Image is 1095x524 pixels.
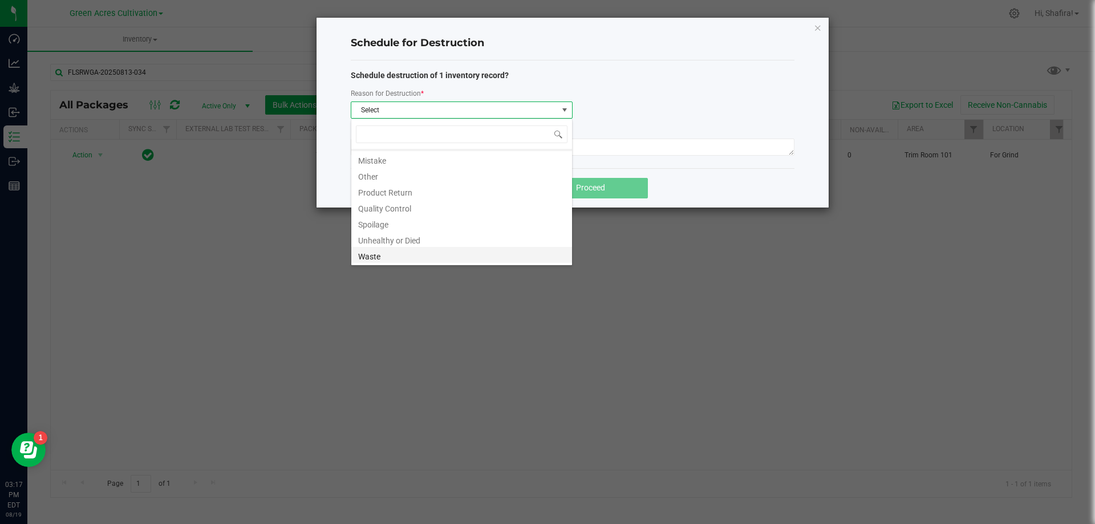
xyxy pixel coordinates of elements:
[576,183,605,192] span: Proceed
[534,178,648,198] button: Proceed
[11,433,46,467] iframe: Resource center
[351,88,424,99] label: Reason for Destruction
[351,102,558,118] span: Select
[34,431,47,445] iframe: Resource center unread badge
[351,36,794,51] h4: Schedule for Destruction
[351,71,509,80] strong: Schedule destruction of 1 inventory record?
